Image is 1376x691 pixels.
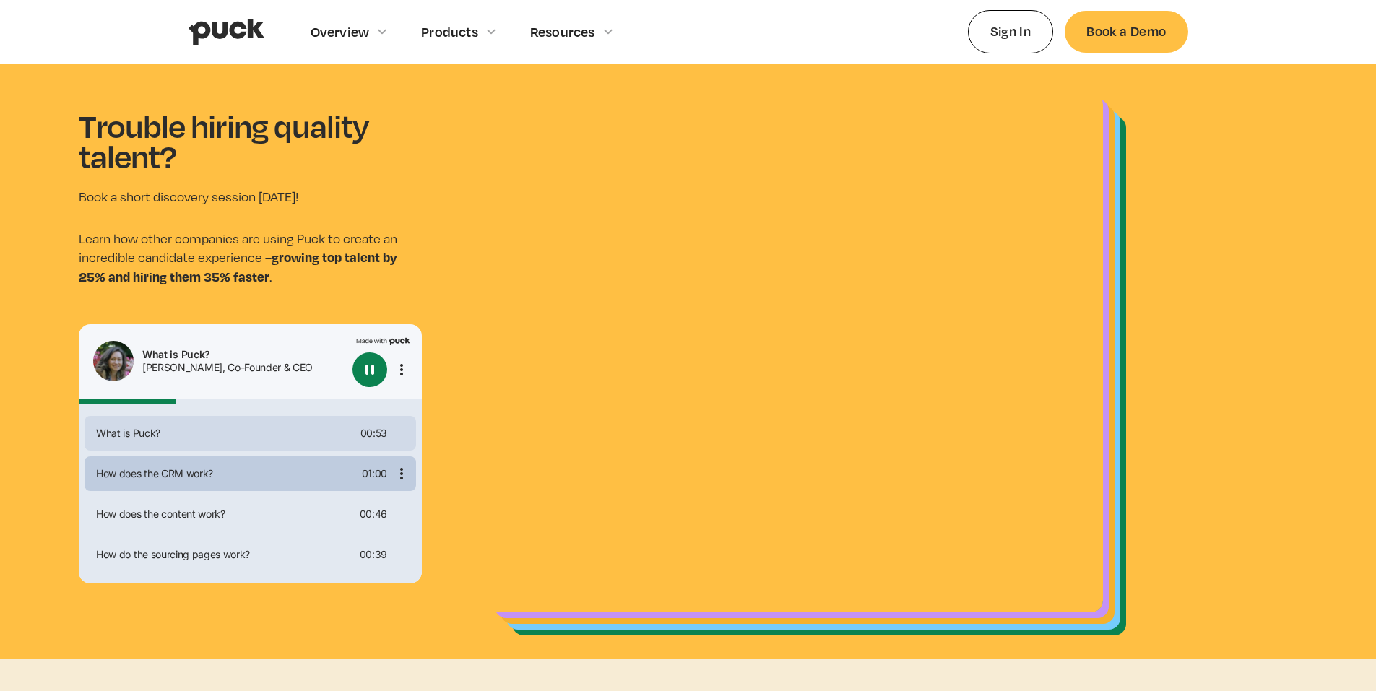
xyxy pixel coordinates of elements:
div: How do the sourcing pages work?00:39More options [85,537,416,572]
button: Pause [352,352,387,387]
p: Learn how other companies are using Puck to create an incredible candidate experience – . [79,230,422,287]
div: How does the CRM work? [90,469,356,479]
div: Resources [530,24,595,40]
div: Overview [311,24,370,40]
div: 00:46 [360,509,387,519]
a: Book a Demo [1065,11,1187,52]
div: 00:53 [360,428,387,438]
div: What is Puck? [90,428,355,438]
strong: growing top talent by 25% and hiring them 35% faster [79,248,397,285]
div: [PERSON_NAME], Co-Founder & CEO [142,362,347,373]
div: What is Puck? [142,349,347,360]
div: 00:39 [360,549,387,560]
button: More options [393,465,410,482]
img: Tali Rapaport headshot [93,341,134,381]
img: Made with Puck [356,336,410,345]
div: How does the content work? [90,509,354,519]
div: How does the content work?00:46More options [85,497,416,531]
a: Sign In [968,10,1054,53]
button: More options [393,361,410,378]
p: Book a short discovery session [DATE]! [79,188,422,207]
h1: Trouble hiring quality talent? [79,110,397,170]
div: 01:00 [362,469,387,479]
div: How do the sourcing pages work? [90,549,354,560]
div: Products [421,24,478,40]
div: How does the CRM work?01:00More options [85,456,416,491]
div: What is Puck?00:53More options [85,416,416,451]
